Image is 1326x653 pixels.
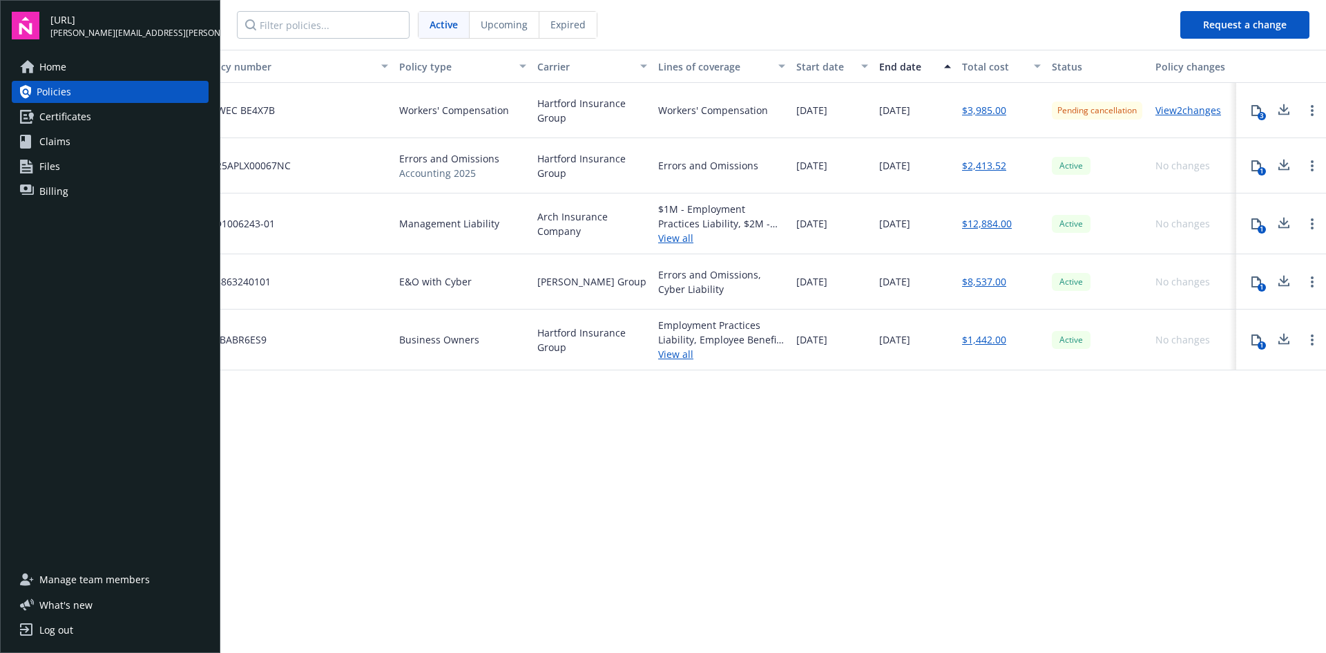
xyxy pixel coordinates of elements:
a: Claims [12,131,209,153]
div: Status [1052,59,1144,74]
span: Policies [37,81,71,103]
span: [DATE] [796,158,827,173]
div: Carrier [537,59,632,74]
a: $3,985.00 [962,103,1006,117]
a: Open options [1304,216,1320,232]
span: Active [1057,276,1085,288]
span: [URL] [50,12,209,27]
span: Hartford Insurance Group [537,151,647,180]
button: 3 [1242,97,1270,124]
div: 3 [1258,112,1266,120]
a: Billing [12,180,209,202]
a: Certificates [12,106,209,128]
button: 1 [1242,326,1270,354]
button: [URL][PERSON_NAME][EMAIL_ADDRESS][PERSON_NAME] [50,12,209,39]
span: Errors and Omissions [399,151,499,166]
button: 1 [1242,152,1270,180]
span: Certificates [39,106,91,128]
span: Active [1057,218,1085,230]
div: 1 [1258,283,1266,292]
div: 1 [1258,225,1266,234]
span: CH25APLX00067NC [192,158,291,173]
button: Request a change [1180,11,1309,39]
button: Lines of coverage [653,50,791,83]
img: navigator-logo.svg [12,12,39,39]
button: Policy changes [1150,50,1236,83]
button: Policy type [394,50,532,83]
span: Files [39,155,60,178]
span: Active [1057,334,1085,346]
a: $8,537.00 [962,274,1006,289]
span: [DATE] [796,274,827,289]
span: [DATE] [796,332,827,347]
div: No changes [1155,216,1210,231]
div: No changes [1155,332,1210,347]
span: Manage team members [39,569,150,591]
a: View 2 changes [1155,104,1221,117]
span: [DATE] [879,274,910,289]
span: Business Owners [399,332,479,347]
div: 1 [1258,341,1266,350]
div: Policy type [399,59,511,74]
span: [DATE] [796,103,827,117]
span: [PERSON_NAME] Group [537,274,646,289]
span: [DATE] [879,216,910,231]
span: Hartford Insurance Group [537,96,647,125]
span: Accounting 2025 [399,166,499,180]
div: No changes [1155,274,1210,289]
span: Active [1057,160,1085,172]
div: 1 [1258,167,1266,176]
span: Billing [39,180,68,202]
button: End date [874,50,957,83]
button: Start date [791,50,874,83]
div: Errors and Omissions [658,158,758,173]
span: Active [430,17,458,32]
a: Home [12,56,209,78]
span: [PERSON_NAME][EMAIL_ADDRESS][PERSON_NAME] [50,27,209,39]
a: $12,884.00 [962,216,1012,231]
input: Filter policies... [237,11,410,39]
span: 57SBABR6ES9 [192,332,267,347]
a: Policies [12,81,209,103]
div: $1M - Employment Practices Liability, $2M - Directors and Officers [658,202,785,231]
a: Open options [1304,274,1320,290]
span: Pending cancellation [1057,104,1137,117]
span: Home [39,56,66,78]
div: Start date [796,59,853,74]
span: D38863240101 [192,274,271,289]
button: 1 [1242,210,1270,238]
div: Policy number [192,59,373,74]
div: Employment Practices Liability, Employee Benefits Liability, General Liability, Commercial Auto L... [658,318,785,347]
span: Hartford Insurance Group [537,325,647,354]
a: Open options [1304,158,1320,174]
span: [DATE] [879,103,910,117]
span: 57 WEC BE4X7B [192,103,275,117]
span: Arch Insurance Company [537,209,647,238]
span: Management Liability [399,216,499,231]
button: Status [1046,50,1150,83]
a: Files [12,155,209,178]
div: Log out [39,619,73,641]
span: PCD1006243-01 [192,216,275,231]
a: Manage team members [12,569,209,591]
a: $2,413.52 [962,158,1006,173]
span: [DATE] [796,216,827,231]
a: Open options [1304,332,1320,348]
div: End date [879,59,936,74]
a: View all [658,347,785,361]
span: Upcoming [481,17,528,32]
div: Policy changes [1155,59,1231,74]
button: 1 [1242,268,1270,296]
button: What's new [12,598,115,612]
span: Claims [39,131,70,153]
span: Workers' Compensation [399,103,509,117]
div: Errors and Omissions, Cyber Liability [658,267,785,296]
span: [DATE] [879,158,910,173]
div: Toggle SortBy [192,59,373,74]
button: Carrier [532,50,653,83]
div: Lines of coverage [658,59,770,74]
span: What ' s new [39,598,93,612]
span: [DATE] [879,332,910,347]
div: Workers' Compensation [658,103,768,117]
span: E&O with Cyber [399,274,472,289]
